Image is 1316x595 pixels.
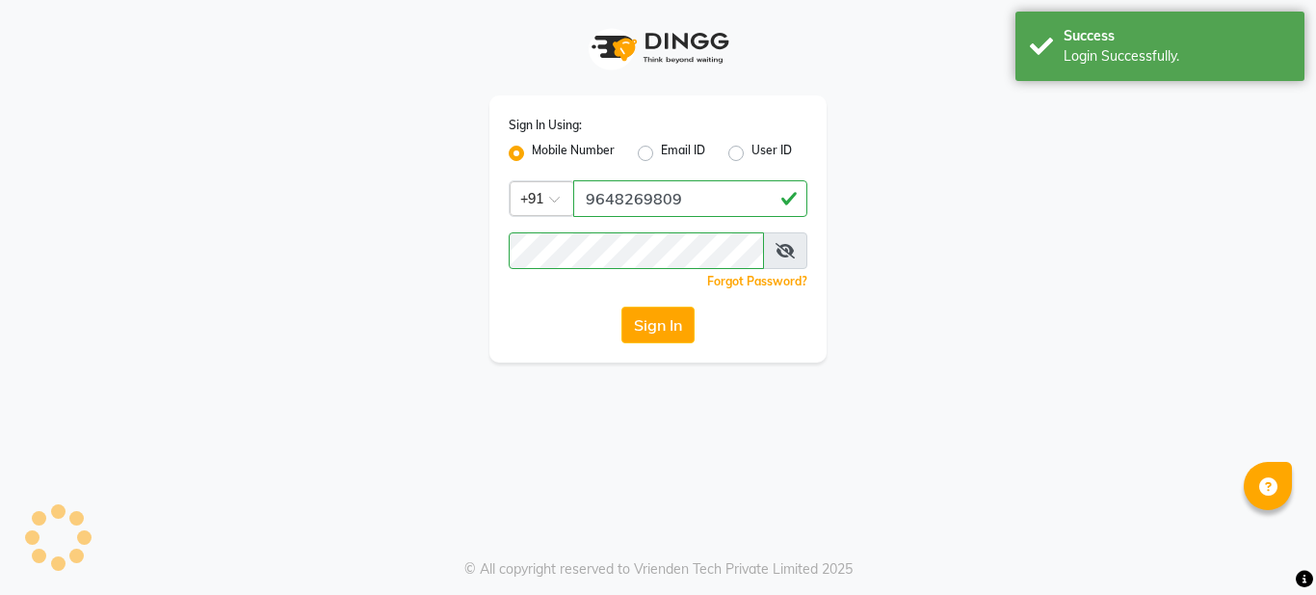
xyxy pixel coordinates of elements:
input: Username [509,232,764,269]
iframe: chat widget [1235,518,1297,576]
label: Email ID [661,142,705,165]
a: Forgot Password? [707,274,807,288]
img: logo1.svg [581,19,735,76]
input: Username [573,180,807,217]
div: Login Successfully. [1064,46,1290,67]
button: Sign In [621,307,695,343]
label: User ID [751,142,792,165]
label: Sign In Using: [509,117,582,134]
div: Success [1064,26,1290,46]
label: Mobile Number [532,142,615,165]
